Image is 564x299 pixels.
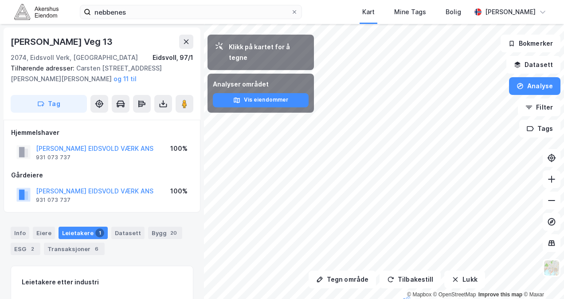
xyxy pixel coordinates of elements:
button: Tags [519,120,560,138]
button: Tag [11,95,87,113]
div: 931 073 737 [36,154,70,161]
button: Filter [518,98,560,116]
button: Tegn område [309,271,376,288]
div: Eidsvoll, 97/1 [153,52,193,63]
div: 1 [95,228,104,237]
div: 100% [170,143,188,154]
div: Info [11,227,29,239]
div: 6 [92,244,101,253]
div: Bygg [148,227,182,239]
div: ESG [11,243,40,255]
span: Tilhørende adresser: [11,64,76,72]
button: Analyse [509,77,560,95]
div: Eiere [33,227,55,239]
div: 2074, Eidsvoll Verk, [GEOGRAPHIC_DATA] [11,52,138,63]
a: OpenStreetMap [433,291,476,298]
img: akershus-eiendom-logo.9091f326c980b4bce74ccdd9f866810c.svg [14,4,59,20]
div: Transaksjoner [44,243,105,255]
div: Hjemmelshaver [11,127,193,138]
div: Carsten [STREET_ADDRESS][PERSON_NAME][PERSON_NAME] [11,63,186,84]
button: Datasett [506,56,560,74]
div: 2 [28,244,37,253]
button: Bokmerker [501,35,560,52]
div: Datasett [111,227,145,239]
div: 100% [170,186,188,197]
div: Bolig [446,7,461,17]
div: Kart [362,7,375,17]
div: Mine Tags [394,7,426,17]
div: [PERSON_NAME] [485,7,536,17]
iframe: Chat Widget [520,256,564,299]
div: Kontrollprogram for chat [520,256,564,299]
div: Klikk på kartet for å tegne [229,42,307,63]
button: Vis eiendommer [213,93,309,107]
button: Lukk [444,271,485,288]
div: Analyser området [213,79,309,90]
a: Mapbox [407,291,431,298]
a: Improve this map [478,291,522,298]
div: Leietakere etter industri [22,277,182,287]
div: 20 [168,228,179,237]
button: Tilbakestill [380,271,441,288]
div: Gårdeiere [11,170,193,181]
input: Søk på adresse, matrikkel, gårdeiere, leietakere eller personer [91,5,291,19]
div: [PERSON_NAME] Veg 13 [11,35,114,49]
div: Leietakere [59,227,108,239]
div: 931 073 737 [36,197,70,204]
